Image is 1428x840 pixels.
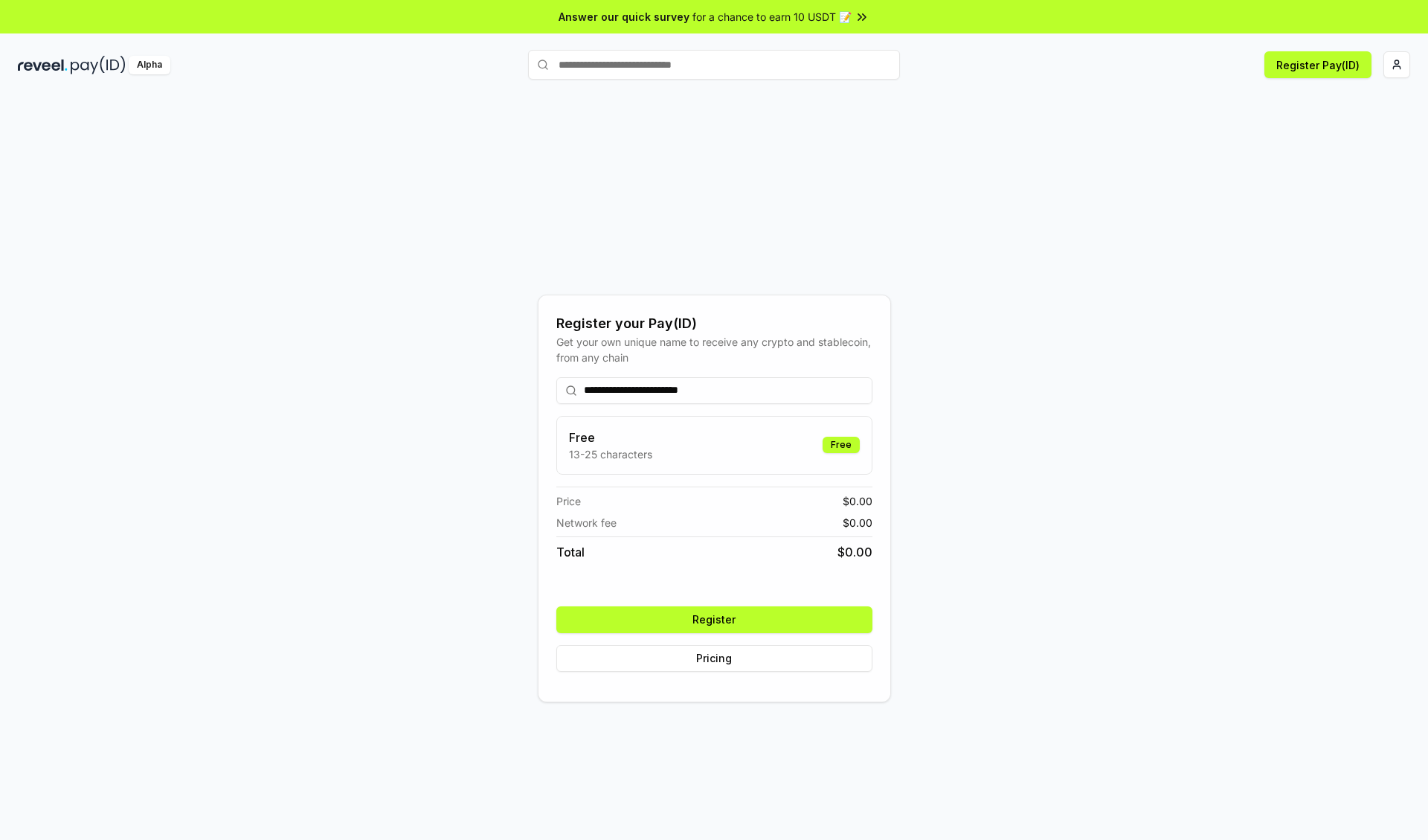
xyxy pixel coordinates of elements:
[837,543,872,561] span: $ 0.00
[692,9,852,25] span: for a chance to earn 10 USDT 📝
[556,543,585,561] span: Total
[129,56,170,74] div: Alpha
[556,515,617,530] span: Network fee
[843,515,872,530] span: $ 0.00
[556,313,872,334] div: Register your Pay(ID)
[556,334,872,365] div: Get your own unique name to receive any crypto and stablecoin, from any chain
[556,493,581,509] span: Price
[569,429,652,446] h3: Free
[1264,51,1371,78] button: Register Pay(ID)
[556,606,872,633] button: Register
[569,446,652,462] p: 13-25 characters
[71,56,126,74] img: pay_id
[18,56,68,74] img: reveel_dark
[559,9,689,25] span: Answer our quick survey
[843,493,872,509] span: $ 0.00
[823,437,860,453] div: Free
[556,645,872,672] button: Pricing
